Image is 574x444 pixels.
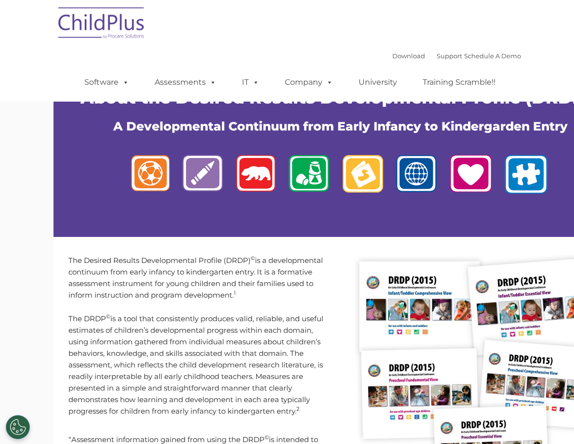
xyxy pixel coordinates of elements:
sup: 1 [234,289,236,296]
a: Schedule A Demo [464,52,521,60]
sup: © [106,313,110,320]
sup: © [251,255,255,261]
img: ChildPlus by Procare Solutions [53,0,150,49]
p: The Desired Results Developmental Profile (DRDP) is a developmental continuum from early infancy ... [68,255,333,301]
a: Company [275,73,343,92]
a: University [349,73,407,92]
a: Assessments [145,73,226,92]
span: A Developmental Continuum from Early Infancy to Kindergarden Entry [113,119,568,133]
a: Training Scramble!! [413,73,505,92]
font: | [392,52,521,60]
a: Software [75,73,139,92]
a: IT [232,73,269,92]
button: Cookies Settings [6,415,30,439]
a: Support [437,52,462,60]
a: Download [392,52,425,60]
p: The DRDP is a tool that consistently produces valid, reliable, and useful estimates of children’s... [68,313,333,417]
sup: 2 [296,405,299,412]
sup: © [265,434,269,441]
img: logos [123,149,557,203]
